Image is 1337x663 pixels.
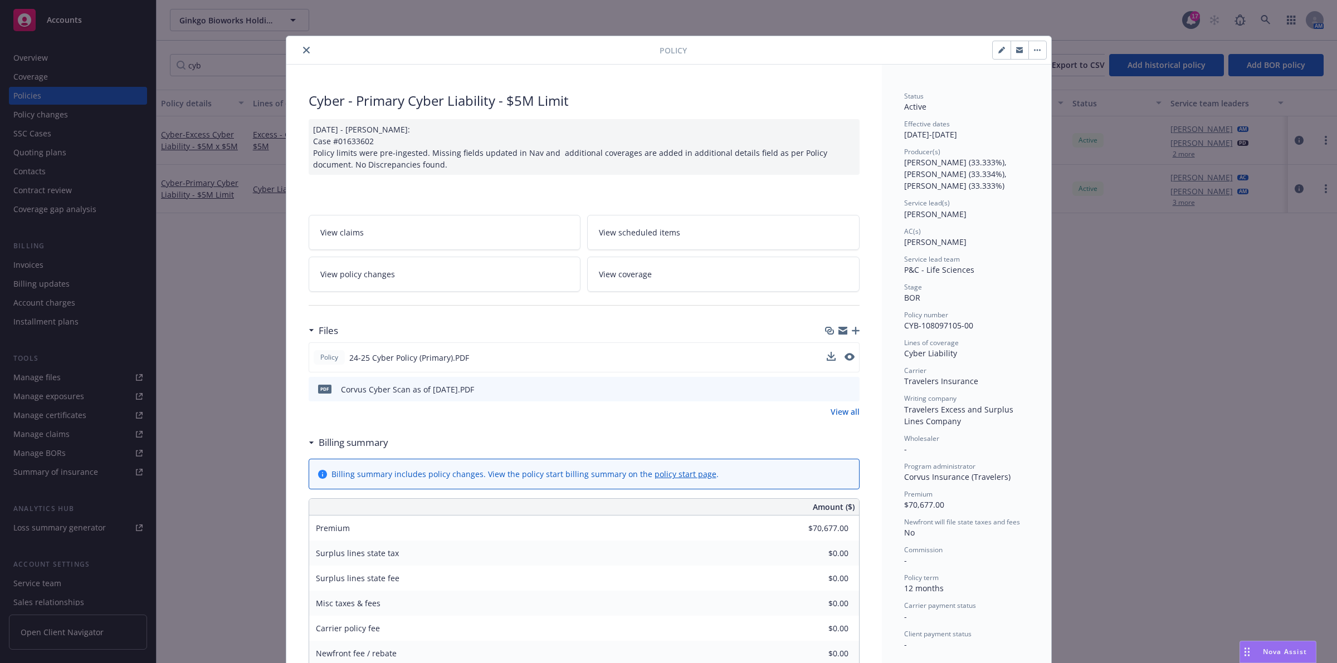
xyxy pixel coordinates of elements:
span: CYB-108097105-00 [904,320,973,331]
button: download file [827,384,836,395]
div: [DATE] - [PERSON_NAME]: Case #01633602 Policy limits were pre-ingested. Missing fields updated in... [309,119,860,175]
button: close [300,43,313,57]
span: Policy [318,352,340,362]
span: View scheduled items [599,227,680,238]
span: Newfront will file state taxes and fees [904,517,1020,527]
span: Carrier payment status [904,601,976,610]
span: Amount ($) [813,501,855,513]
input: 0.00 [783,570,855,587]
span: Cyber Liability [904,348,957,358]
span: - [904,639,907,650]
span: Surplus lines state tax [316,548,399,558]
span: PDF [318,385,331,393]
span: Travelers Excess and Surplus Lines Company [904,404,1016,426]
span: [PERSON_NAME] [904,237,967,247]
span: Commission [904,545,943,554]
span: Service lead team [904,254,960,264]
h3: Billing summary [319,435,388,450]
input: 0.00 [783,620,855,637]
button: download file [827,352,836,361]
span: Lines of coverage [904,338,959,347]
a: View policy changes [309,257,581,292]
span: Client payment status [904,629,972,639]
span: 12 months [904,583,944,593]
span: Surplus lines state fee [316,573,399,583]
button: Nova Assist [1240,641,1316,663]
div: Cyber - Primary Cyber Liability - $5M Limit [309,91,860,110]
input: 0.00 [783,595,855,612]
input: 0.00 [783,645,855,662]
a: View claims [309,215,581,250]
span: 24-25 Cyber Policy (Primary).PDF [349,352,469,364]
span: Policy [660,45,687,56]
span: AC(s) [904,227,921,236]
span: Stage [904,282,922,292]
button: preview file [845,384,855,395]
a: View coverage [587,257,860,292]
span: [PERSON_NAME] (33.333%), [PERSON_NAME] (33.334%), [PERSON_NAME] (33.333%) [904,157,1009,191]
span: View policy changes [320,268,395,280]
span: Premium [316,523,350,533]
a: policy start page [655,469,716,479]
span: Active [904,101,926,112]
span: View coverage [599,268,652,280]
h3: Files [319,323,338,338]
span: - [904,555,907,566]
span: Newfront fee / rebate [316,648,397,659]
span: - [904,611,907,622]
div: [DATE] - [DATE] [904,119,1029,140]
span: Writing company [904,394,957,403]
span: Program administrator [904,461,975,471]
span: [PERSON_NAME] [904,209,967,219]
span: Policy term [904,573,939,582]
span: Nova Assist [1263,647,1307,656]
span: Travelers Insurance [904,376,978,386]
span: $70,677.00 [904,499,944,510]
input: 0.00 [783,545,855,562]
span: Carrier policy fee [316,623,380,633]
span: View claims [320,227,364,238]
a: View scheduled items [587,215,860,250]
span: Policy number [904,310,948,320]
div: Drag to move [1240,641,1254,662]
span: Carrier [904,366,926,375]
button: download file [827,352,836,364]
span: Misc taxes & fees [316,598,380,608]
span: Producer(s) [904,147,940,156]
input: 0.00 [783,520,855,537]
button: preview file [845,352,855,364]
div: Files [309,323,338,338]
div: Billing summary includes policy changes. View the policy start billing summary on the . [331,468,719,480]
span: Status [904,91,924,101]
button: preview file [845,353,855,361]
span: No [904,527,915,538]
span: P&C - Life Sciences [904,264,974,275]
span: - [904,444,907,454]
div: Corvus Cyber Scan as of [DATE].PDF [341,384,474,395]
span: Wholesaler [904,434,939,443]
span: Premium [904,489,933,499]
div: Billing summary [309,435,388,450]
span: Effective dates [904,119,950,129]
span: BOR [904,292,920,303]
span: Corvus Insurance (Travelers) [904,472,1011,482]
span: Service lead(s) [904,198,950,208]
a: View all [831,406,860,418]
